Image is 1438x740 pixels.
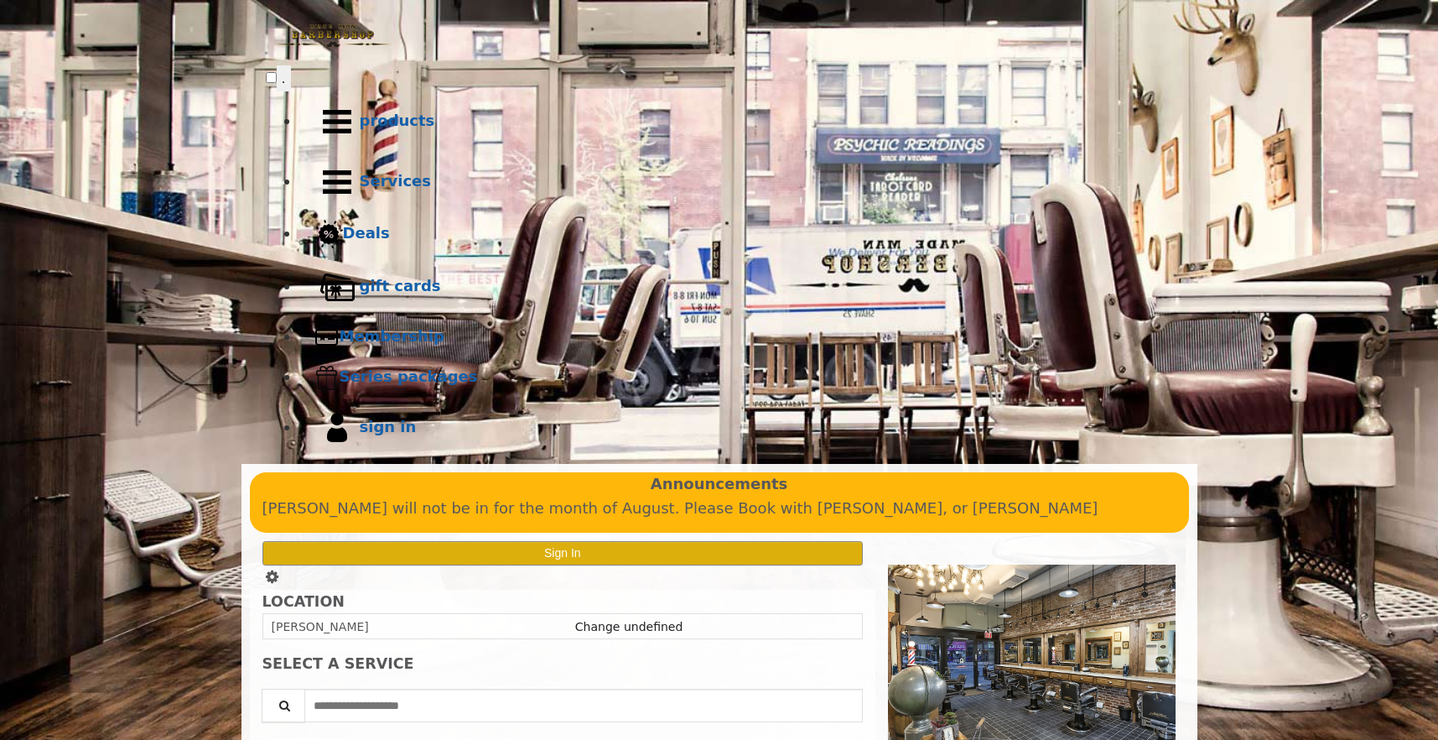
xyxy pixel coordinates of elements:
[314,405,360,451] img: sign in
[282,70,286,86] span: .
[299,317,1173,357] a: MembershipMembership
[299,91,1173,152] a: Productsproducts
[299,257,1173,317] a: Gift cardsgift cards
[266,9,400,63] img: Made Man Barbershop logo
[314,220,343,249] img: Deals
[314,99,360,144] img: Products
[262,656,864,672] div: SELECT A SERVICE
[314,264,360,310] img: Gift cards
[340,367,478,385] b: Series packages
[360,418,417,435] b: sign in
[575,620,683,633] a: Change undefined
[651,472,788,497] b: Announcements
[314,365,340,390] img: Series packages
[314,325,340,350] img: Membership
[314,159,360,205] img: Services
[343,224,390,242] b: Deals
[262,689,305,722] button: Service Search
[299,152,1173,212] a: ServicesServices
[360,172,432,190] b: Services
[360,277,441,294] b: gift cards
[266,72,277,83] input: menu toggle
[262,541,864,565] button: Sign In
[299,357,1173,398] a: Series packagesSeries packages
[299,212,1173,257] a: DealsDeals
[272,620,369,633] span: [PERSON_NAME]
[360,112,435,129] b: products
[277,65,291,91] button: menu toggle
[299,398,1173,458] a: sign insign in
[262,593,345,610] b: LOCATION
[262,497,1176,521] p: [PERSON_NAME] will not be in for the month of August. Please Book with [PERSON_NAME], or [PERSON_...
[340,327,444,345] b: Membership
